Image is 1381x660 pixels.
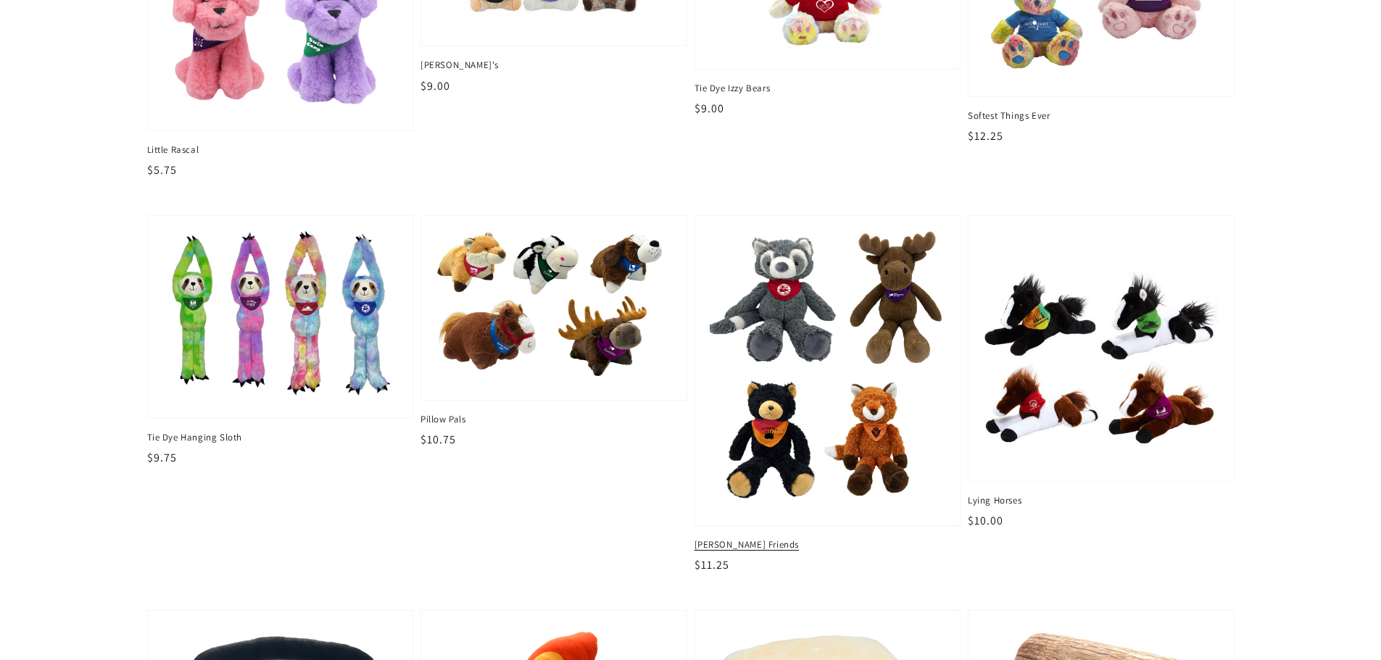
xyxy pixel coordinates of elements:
span: $9.00 [694,101,724,116]
a: Forrest Friends [PERSON_NAME] Friends $11.25 [694,215,961,573]
span: $5.75 [147,162,177,177]
span: Tie Dye Izzy Bears [694,82,961,95]
span: Little Rascal [147,143,414,156]
span: $11.25 [694,557,729,572]
img: Forrest Friends [706,227,949,515]
span: $12.25 [968,128,1003,143]
a: Pillow Pals Pillow Pals $10.75 [420,215,687,448]
a: Lying Horses Lying Horses $10.00 [968,215,1235,530]
img: Tie Dye Hanging Sloth [162,230,399,404]
span: Tie Dye Hanging Sloth [147,431,414,444]
span: $10.00 [968,513,1003,528]
span: Softest Things Ever [968,109,1235,122]
span: Lying Horses [968,494,1235,507]
span: [PERSON_NAME]'s [420,59,687,72]
span: $10.75 [420,432,456,447]
span: $9.00 [420,78,450,93]
img: Pillow Pals [436,230,672,385]
span: Pillow Pals [420,413,687,426]
img: Lying Horses [983,230,1219,467]
span: $9.75 [147,450,177,465]
a: Tie Dye Hanging Sloth Tie Dye Hanging Sloth $9.75 [147,215,414,467]
span: [PERSON_NAME] Friends [694,538,961,551]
